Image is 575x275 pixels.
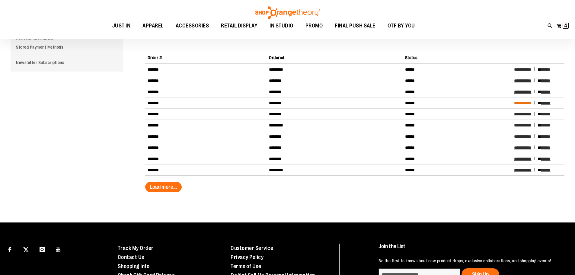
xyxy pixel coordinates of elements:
[388,19,415,33] span: OTF BY YOU
[106,19,137,33] a: JUST IN
[136,19,170,33] a: APPAREL
[11,58,123,67] a: Newsletter Subscriptions
[221,19,257,33] span: RETAIL DISPLAY
[329,19,382,33] a: FINAL PUSH SALE
[379,244,561,255] h4: Join the List
[264,19,299,33] a: IN STUDIO
[170,19,215,33] a: ACCESSORIES
[37,244,47,254] a: Visit our Instagram page
[379,258,561,264] p: Be the first to know about new product drops, exclusive collaborations, and shopping events!
[176,19,209,33] span: ACCESSORIES
[145,182,182,192] button: Load more...
[112,19,131,33] span: JUST IN
[564,23,567,29] span: 4
[231,245,273,251] a: Customer Service
[215,19,264,33] a: RETAIL DISPLAY
[150,184,177,190] span: Load more...
[145,52,267,63] th: Order #
[267,52,402,63] th: Ordered
[270,19,293,33] span: IN STUDIO
[53,244,64,254] a: Visit our Youtube page
[254,6,321,19] img: Shop Orangetheory
[5,244,15,254] a: Visit our Facebook page
[118,245,154,251] a: Track My Order
[11,43,123,52] a: Stored Payment Methods
[231,254,264,260] a: Privacy Policy
[118,263,150,269] a: Shopping Info
[118,254,144,260] a: Contact Us
[403,52,512,63] th: Status
[142,19,164,33] span: APPAREL
[305,19,323,33] span: PROMO
[382,19,421,33] a: OTF BY YOU
[23,247,29,252] img: Twitter
[231,263,261,269] a: Terms of Use
[299,19,329,33] a: PROMO
[335,19,375,33] span: FINAL PUSH SALE
[21,244,31,254] a: Visit our X page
